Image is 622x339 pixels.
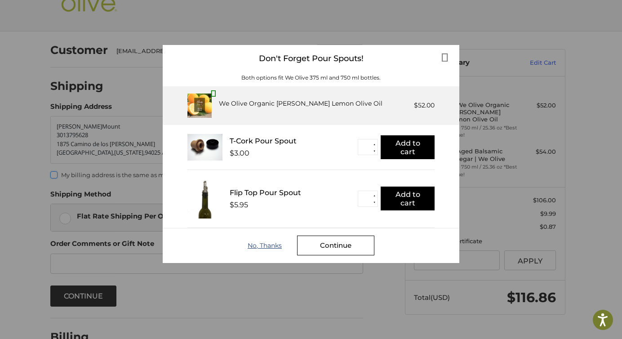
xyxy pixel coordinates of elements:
div: Both options fit We Olive 375 ml and 750 ml bottles. [163,74,459,82]
div: Flip Top Pour Spout [230,188,358,197]
button: ▲ [371,141,378,147]
button: Open LiveChat chat widget [103,12,114,22]
button: Add to cart [381,135,435,159]
div: $5.95 [230,201,248,209]
img: FTPS_bottle__43406.1705089544.233.225.jpg [187,179,222,219]
div: We Olive Organic [PERSON_NAME] Lemon Olive Oil [219,99,382,108]
img: T_Cork__22625.1711686153.233.225.jpg [187,134,222,161]
button: Add to cart [381,187,435,210]
div: T-Cork Pour Spout [230,137,358,145]
button: ▲ [371,192,378,199]
div: No, Thanks [248,242,297,249]
button: ▼ [371,147,378,154]
div: Continue [297,236,374,255]
p: We're away right now. Please check back later! [13,13,102,21]
div: $52.00 [414,101,435,110]
button: ▼ [371,199,378,206]
div: $3.00 [230,149,249,157]
div: Don't Forget Pour Spouts! [163,45,459,72]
